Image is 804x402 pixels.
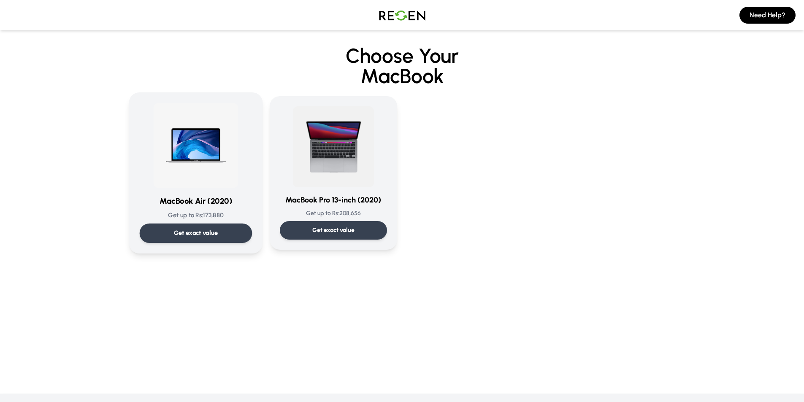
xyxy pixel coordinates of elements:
[739,7,796,24] button: Need Help?
[280,194,387,206] h3: MacBook Pro 13-inch (2020)
[153,103,238,188] img: MacBook Air (2020)
[173,229,218,237] p: Get exact value
[87,66,718,86] span: MacBook
[293,106,374,187] img: MacBook Pro 13-inch (2020)
[373,3,432,27] img: Logo
[139,211,252,220] p: Get up to Rs: 173,880
[312,226,355,235] p: Get exact value
[280,209,387,218] p: Get up to Rs: 208,656
[346,43,459,68] span: Choose Your
[139,195,252,208] h3: MacBook Air (2020)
